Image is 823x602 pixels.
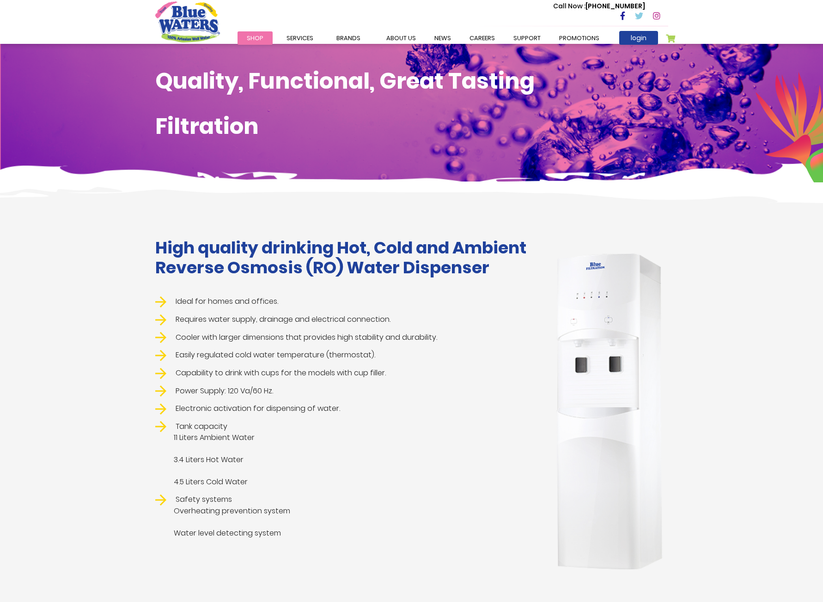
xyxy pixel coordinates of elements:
[155,506,536,517] span: Overheating prevention system
[425,31,460,45] a: News
[619,31,658,45] a: login
[155,454,536,465] span: 3.4 Liters Hot Water
[155,296,536,307] li: Ideal for homes and offices.
[155,385,536,397] li: Power Supply: 120 Va/60 Hz.
[155,113,668,140] h1: Filtration
[155,421,536,488] li: Tank capacity
[155,432,536,443] span: 11 Liters Ambient Water
[550,31,609,45] a: Promotions
[504,31,550,45] a: support
[155,314,536,325] li: Requires water supply, drainage and electrical connection.
[287,34,313,42] span: Services
[155,367,536,379] li: Capability to drink with cups for the models with cup filler.
[155,494,536,539] li: Safety systems
[155,332,536,343] li: Cooler with larger dimensions that provides high stability and durability.
[155,403,536,415] li: Electronic activation for dispensing of water.
[336,34,360,42] span: Brands
[155,476,536,488] span: 4.5 Liters Cold Water
[553,1,585,11] span: Call Now :
[553,1,645,11] p: [PHONE_NUMBER]
[155,238,536,277] h1: High quality drinking Hot, Cold and Ambient Reverse Osmosis (RO) Water Dispenser
[155,528,536,539] span: Water level detecting system
[460,31,504,45] a: careers
[155,1,220,42] a: store logo
[155,349,536,361] li: Easily regulated cold water temperature (thermostat).
[155,68,668,95] h1: Quality, Functional, Great Tasting
[377,31,425,45] a: about us
[247,34,263,42] span: Shop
